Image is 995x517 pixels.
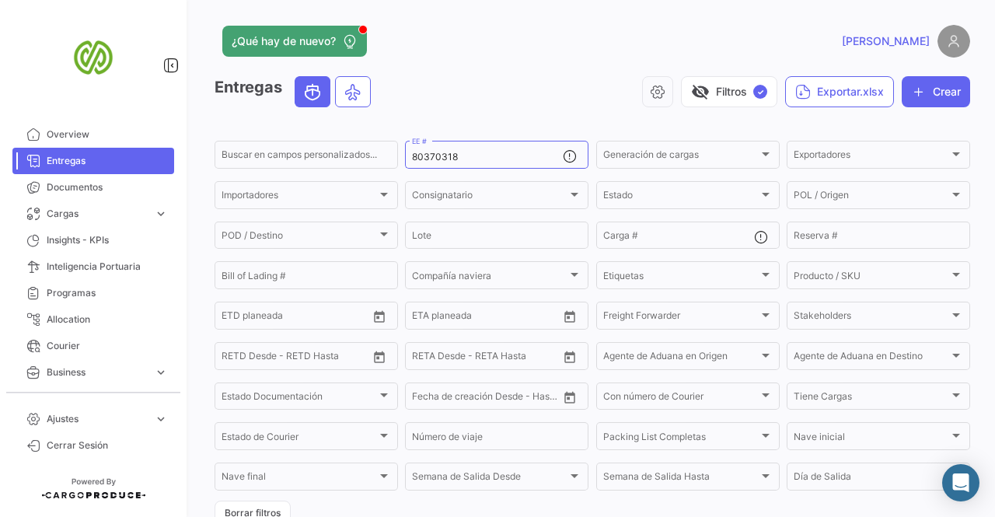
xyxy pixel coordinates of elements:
[942,464,979,501] div: Abrir Intercom Messenger
[12,333,174,359] a: Courier
[154,207,168,221] span: expand_more
[794,313,949,323] span: Stakeholders
[681,76,777,107] button: visibility_offFiltros✓
[47,365,148,379] span: Business
[902,76,970,107] button: Crear
[12,227,174,253] a: Insights - KPIs
[558,386,581,409] button: Open calendar
[222,26,367,57] button: ¿Qué hay de nuevo?
[222,313,250,323] input: Desde
[260,353,330,364] input: Hasta
[12,174,174,201] a: Documentos
[603,152,759,162] span: Generación de cargas
[47,154,168,168] span: Entregas
[603,272,759,283] span: Etiquetas
[47,128,168,141] span: Overview
[154,412,168,426] span: expand_more
[336,77,370,107] button: Air
[451,353,521,364] input: Hasta
[47,207,148,221] span: Cargas
[12,280,174,306] a: Programas
[412,473,567,484] span: Semana de Salida Desde
[368,345,391,369] button: Open calendar
[222,192,377,203] span: Importadores
[47,260,168,274] span: Inteligencia Portuaria
[12,121,174,148] a: Overview
[785,76,894,107] button: Exportar.xlsx
[794,393,949,404] span: Tiene Cargas
[794,272,949,283] span: Producto / SKU
[412,313,440,323] input: Desde
[47,412,148,426] span: Ajustes
[232,33,336,49] span: ¿Qué hay de nuevo?
[558,345,581,369] button: Open calendar
[451,393,521,404] input: Hasta
[794,152,949,162] span: Exportadores
[47,180,168,194] span: Documentos
[794,434,949,445] span: Nave inicial
[451,313,521,323] input: Hasta
[47,233,168,247] span: Insights - KPIs
[222,353,250,364] input: Desde
[753,85,767,99] span: ✓
[842,33,930,49] span: [PERSON_NAME]
[794,473,949,484] span: Día de Salida
[47,339,168,353] span: Courier
[222,434,377,445] span: Estado de Courier
[222,473,377,484] span: Nave final
[558,305,581,328] button: Open calendar
[794,192,949,203] span: POL / Origen
[222,232,377,243] span: POD / Destino
[603,313,759,323] span: Freight Forwarder
[54,19,132,96] img: san-miguel-logo.png
[412,353,440,364] input: Desde
[12,306,174,333] a: Allocation
[794,353,949,364] span: Agente de Aduana en Destino
[937,25,970,58] img: placeholder-user.png
[603,473,759,484] span: Semana de Salida Hasta
[12,148,174,174] a: Entregas
[47,313,168,327] span: Allocation
[691,82,710,101] span: visibility_off
[603,393,759,404] span: Con número de Courier
[412,192,567,203] span: Consignatario
[47,286,168,300] span: Programas
[412,272,567,283] span: Compañía naviera
[154,365,168,379] span: expand_more
[47,438,168,452] span: Cerrar Sesión
[603,434,759,445] span: Packing List Completas
[295,77,330,107] button: Ocean
[368,305,391,328] button: Open calendar
[412,393,440,404] input: Desde
[12,253,174,280] a: Inteligencia Portuaria
[603,192,759,203] span: Estado
[260,313,330,323] input: Hasta
[603,353,759,364] span: Agente de Aduana en Origen
[222,393,377,404] span: Estado Documentación
[215,76,375,107] h3: Entregas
